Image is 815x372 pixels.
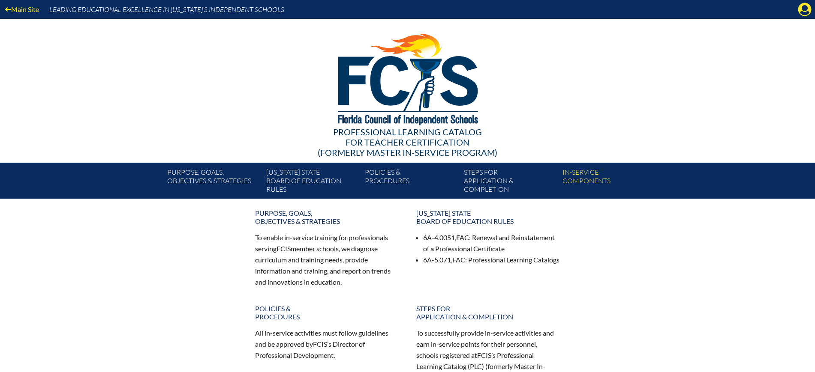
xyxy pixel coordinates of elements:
a: Steps forapplication & completion [460,166,559,199]
img: FCISlogo221.eps [319,19,496,136]
a: Purpose, goals,objectives & strategies [250,205,404,229]
a: [US_STATE] StateBoard of Education rules [411,205,565,229]
span: FCIS [313,340,327,348]
span: FAC [456,233,469,241]
li: 6A-4.0051, : Renewal and Reinstatement of a Professional Certificate [423,232,560,254]
span: PLC [470,362,482,370]
svg: Manage Account [798,3,812,16]
a: In-servicecomponents [559,166,658,199]
span: FCIS [477,351,491,359]
a: Main Site [2,3,42,15]
span: FAC [452,256,465,264]
li: 6A-5.071, : Professional Learning Catalogs [423,254,560,265]
span: FCIS [277,244,291,253]
a: [US_STATE] StateBoard of Education rules [263,166,361,199]
span: for Teacher Certification [346,137,469,147]
div: Professional Learning Catalog (formerly Master In-service Program) [161,127,655,158]
a: Steps forapplication & completion [411,301,565,324]
a: Policies &Procedures [250,301,404,324]
a: Policies &Procedures [361,166,460,199]
a: Purpose, goals,objectives & strategies [164,166,262,199]
p: To enable in-service training for professionals serving member schools, we diagnose curriculum an... [255,232,399,287]
p: All in-service activities must follow guidelines and be approved by ’s Director of Professional D... [255,327,399,361]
